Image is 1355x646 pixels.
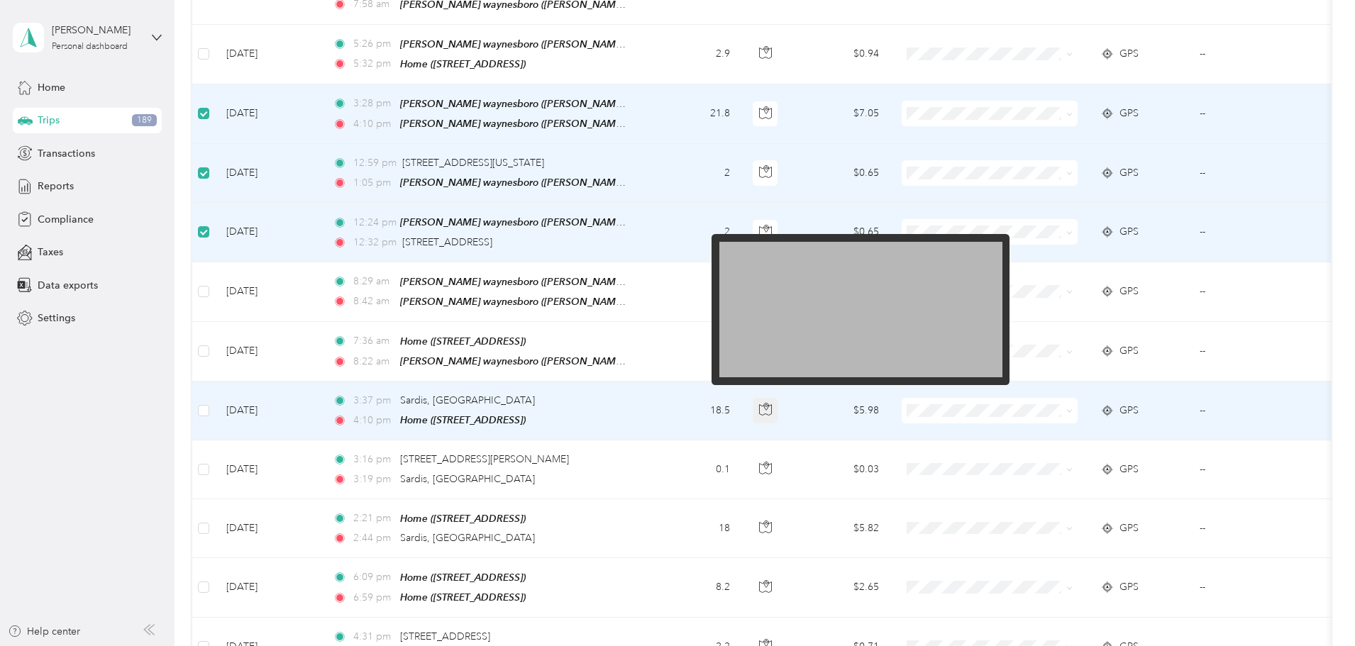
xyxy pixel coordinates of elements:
td: 2.9 [648,25,741,84]
td: $5.82 [791,499,890,558]
span: Home ([STREET_ADDRESS]) [400,591,526,603]
span: 3:37 pm [353,393,394,408]
span: 1:05 pm [353,175,394,191]
td: 9.6 [648,322,741,382]
img: minimap [719,242,1002,378]
span: [STREET_ADDRESS][US_STATE] [402,157,544,169]
td: 2 [648,203,741,262]
td: -- [1188,382,1317,440]
td: -- [1188,499,1317,558]
span: 189 [132,114,157,127]
span: GPS [1119,165,1139,181]
td: 3.5 [648,262,741,322]
span: GPS [1119,224,1139,240]
span: 3:19 pm [353,472,394,487]
span: [STREET_ADDRESS] [400,630,490,642]
span: 8:29 am [353,274,394,289]
td: 18 [648,499,741,558]
span: 3:28 pm [353,96,394,111]
span: 5:32 pm [353,56,394,72]
span: 12:59 pm [353,155,397,171]
td: -- [1188,144,1317,203]
span: Reports [38,179,74,194]
td: 2 [648,144,741,203]
td: -- [1188,558,1317,618]
span: Home ([STREET_ADDRESS]) [400,414,526,425]
span: 12:24 pm [353,215,394,230]
span: Sardis, [GEOGRAPHIC_DATA] [400,532,535,544]
td: -- [1188,203,1317,262]
span: Compliance [38,212,94,227]
span: GPS [1119,403,1139,418]
span: [PERSON_NAME] waynesboro ([PERSON_NAME] Equipment, 138 SR-80, [GEOGRAPHIC_DATA], [GEOGRAPHIC_DATA... [400,296,1299,308]
button: Help center [8,624,80,639]
span: [STREET_ADDRESS] [402,236,492,248]
td: [DATE] [215,25,321,84]
span: Transactions [38,146,95,161]
span: [PERSON_NAME] waynesboro ([PERSON_NAME] Equipment, 138 SR-80, [GEOGRAPHIC_DATA], [GEOGRAPHIC_DATA... [400,38,1299,50]
td: 21.8 [648,84,741,144]
td: [DATE] [215,499,321,558]
td: $7.05 [791,84,890,144]
span: GPS [1119,520,1139,536]
span: 4:31 pm [353,629,394,645]
span: 2:44 pm [353,530,394,546]
td: [DATE] [215,440,321,499]
td: $0.65 [791,203,890,262]
span: 4:10 pm [353,116,394,132]
td: [DATE] [215,144,321,203]
span: 6:59 pm [353,590,394,606]
span: 7:36 am [353,333,394,349]
td: $5.98 [791,382,890,440]
span: Home ([STREET_ADDRESS]) [400,58,526,69]
span: Home [38,80,65,95]
span: Home ([STREET_ADDRESS]) [400,335,526,347]
span: 3:16 pm [353,452,394,467]
td: [DATE] [215,84,321,144]
td: -- [1188,322,1317,382]
span: [PERSON_NAME] waynesboro ([PERSON_NAME] Equipment, 138 SR-80, [GEOGRAPHIC_DATA], [GEOGRAPHIC_DATA... [400,177,1299,189]
td: $2.65 [791,558,890,618]
span: GPS [1119,579,1139,595]
div: [PERSON_NAME] [52,23,140,38]
span: GPS [1119,284,1139,299]
span: 6:09 pm [353,569,394,585]
span: Home ([STREET_ADDRESS]) [400,572,526,583]
span: GPS [1119,46,1139,62]
td: [DATE] [215,203,321,262]
td: [DATE] [215,262,321,322]
iframe: Everlance-gr Chat Button Frame [1276,567,1355,646]
td: -- [1188,25,1317,84]
span: Sardis, [GEOGRAPHIC_DATA] [400,473,535,485]
span: Data exports [38,278,98,293]
span: Home ([STREET_ADDRESS]) [400,513,526,524]
span: 2:21 pm [353,511,394,526]
span: [PERSON_NAME] waynesboro ([PERSON_NAME] Equipment, 138 SR-80, [GEOGRAPHIC_DATA], [GEOGRAPHIC_DATA... [400,216,1299,228]
td: 18.5 [648,382,741,440]
div: Personal dashboard [52,43,128,51]
span: [PERSON_NAME] waynesboro ([PERSON_NAME] Equipment, 138 SR-80, [GEOGRAPHIC_DATA], [GEOGRAPHIC_DATA... [400,355,1299,367]
td: $0.03 [791,440,890,499]
span: [PERSON_NAME] waynesboro ([PERSON_NAME] Equipment, 138 SR-80, [GEOGRAPHIC_DATA], [GEOGRAPHIC_DATA... [400,118,1299,130]
span: GPS [1119,106,1139,121]
td: [DATE] [215,558,321,618]
td: 0.1 [648,440,741,499]
span: 8:22 am [353,354,394,369]
span: [PERSON_NAME] waynesboro ([PERSON_NAME] Equipment, 138 SR-80, [GEOGRAPHIC_DATA], [GEOGRAPHIC_DATA... [400,98,1299,110]
td: -- [1188,262,1317,322]
span: 4:10 pm [353,413,394,428]
span: GPS [1119,343,1139,359]
span: 8:42 am [353,294,394,309]
span: Settings [38,311,75,325]
span: Sardis, [GEOGRAPHIC_DATA] [400,394,535,406]
td: $0.65 [791,144,890,203]
td: [DATE] [215,382,321,440]
span: Trips [38,113,60,128]
td: 8.2 [648,558,741,618]
td: -- [1188,84,1317,144]
span: [STREET_ADDRESS][PERSON_NAME] [400,453,569,465]
td: $0.94 [791,25,890,84]
td: -- [1188,440,1317,499]
td: [DATE] [215,322,321,382]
